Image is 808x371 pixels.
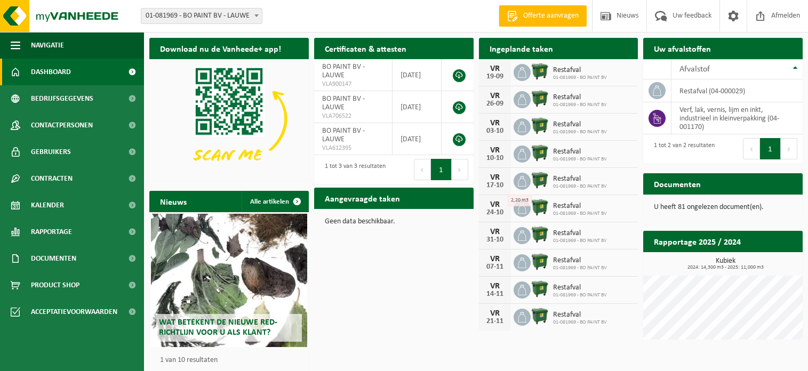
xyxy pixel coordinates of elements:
div: 24-10 [484,209,506,216]
span: Product Shop [31,272,79,299]
span: Restafval [553,229,607,238]
button: Next [452,159,468,180]
span: 01-081969 - BO PAINT BV [553,319,607,326]
h2: Ingeplande taken [479,38,564,59]
span: BO PAINT BV - LAUWE [322,63,365,79]
td: [DATE] [393,59,442,91]
a: Offerte aanvragen [499,5,587,27]
span: Restafval [553,256,607,265]
h2: Uw afvalstoffen [643,38,722,59]
span: Acceptatievoorwaarden [31,299,117,325]
div: VR [484,119,506,127]
h2: Certificaten & attesten [314,38,417,59]
img: WB-1100-HPE-GN-01 [531,144,549,162]
div: 17-10 [484,182,506,189]
span: Offerte aanvragen [521,11,581,21]
span: BO PAINT BV - LAUWE [322,127,365,143]
span: 01-081969 - BO PAINT BV [553,102,607,108]
span: Restafval [553,175,607,183]
a: Alle artikelen [242,191,308,212]
img: Download de VHEPlus App [149,59,309,179]
div: 26-09 [484,100,506,108]
div: VR [484,309,506,318]
img: WB-1100-HPE-GN-01 [531,280,549,298]
h2: Rapportage 2025 / 2024 [643,231,751,252]
div: 21-11 [484,318,506,325]
span: 01-081969 - BO PAINT BV [553,211,607,217]
span: 2024: 14,300 m3 - 2025: 11,000 m3 [649,265,803,270]
button: 1 [431,159,452,180]
h2: Documenten [643,173,711,194]
span: Contracten [31,165,73,192]
h2: Download nu de Vanheede+ app! [149,38,292,59]
span: Afvalstof [679,65,710,74]
span: Navigatie [31,32,64,59]
a: Bekijk rapportage [723,252,802,273]
span: VLA706522 [322,112,384,120]
p: U heeft 81 ongelezen document(en). [654,204,792,211]
div: 19-09 [484,73,506,80]
span: Restafval [553,120,607,129]
span: Gebruikers [31,139,71,165]
span: 01-081969 - BO PAINT BV [553,238,607,244]
td: restafval (04-000029) [671,79,803,102]
span: Dashboard [31,59,71,85]
h3: Kubiek [649,257,803,270]
div: 1 tot 2 van 2 resultaten [649,137,715,160]
span: BO PAINT BV - LAUWE [322,95,365,111]
img: WB-1100-HPE-GN-01 [531,198,549,216]
span: 01-081969 - BO PAINT BV [553,129,607,135]
span: Restafval [553,202,607,211]
div: VR [484,200,506,209]
img: WB-1100-HPE-GN-01 [531,90,549,108]
button: Previous [743,138,760,159]
div: 03-10 [484,127,506,135]
span: 01-081969 - BO PAINT BV [553,292,607,299]
button: Next [781,138,797,159]
div: VR [484,92,506,100]
span: VLA900147 [322,80,384,88]
span: VLA612395 [322,144,384,152]
div: 1 tot 3 van 3 resultaten [319,158,386,181]
span: Restafval [553,93,607,102]
span: Restafval [553,311,607,319]
button: 1 [760,138,781,159]
span: 01-081969 - BO PAINT BV [553,156,607,163]
img: WB-1100-HPE-GN-01 [531,307,549,325]
td: [DATE] [393,123,442,155]
span: Restafval [553,284,607,292]
td: [DATE] [393,91,442,123]
div: VR [484,64,506,73]
img: WB-1100-HPE-GN-01 [531,253,549,271]
div: VR [484,282,506,291]
div: VR [484,146,506,155]
p: Geen data beschikbaar. [325,218,463,225]
div: VR [484,255,506,263]
span: 01-081969 - BO PAINT BV - LAUWE [141,9,262,23]
span: Documenten [31,245,76,272]
span: Restafval [553,148,607,156]
div: 07-11 [484,263,506,271]
img: WB-1100-HPE-GN-01 [531,62,549,80]
div: 14-11 [484,291,506,298]
h2: Nieuws [149,191,197,212]
span: Contactpersonen [31,112,93,139]
img: WB-1100-HPE-GN-01 [531,225,549,244]
div: VR [484,228,506,236]
span: Kalender [31,192,64,219]
div: VR [484,173,506,182]
a: Wat betekent de nieuwe RED-richtlijn voor u als klant? [151,214,307,347]
h2: Aangevraagde taken [314,188,411,208]
td: verf, lak, vernis, lijm en inkt, industrieel in kleinverpakking (04-001170) [671,102,803,134]
span: 01-081969 - BO PAINT BV [553,183,607,190]
span: Wat betekent de nieuwe RED-richtlijn voor u als klant? [159,318,277,337]
span: 01-081969 - BO PAINT BV [553,75,607,81]
img: WB-1100-HPE-GN-01 [531,117,549,135]
span: Rapportage [31,219,72,245]
img: WB-1100-HPE-GN-01 [531,171,549,189]
span: Bedrijfsgegevens [31,85,93,112]
span: 01-081969 - BO PAINT BV [553,265,607,271]
span: 01-081969 - BO PAINT BV - LAUWE [141,8,262,24]
p: 1 van 10 resultaten [160,357,303,364]
div: 31-10 [484,236,506,244]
